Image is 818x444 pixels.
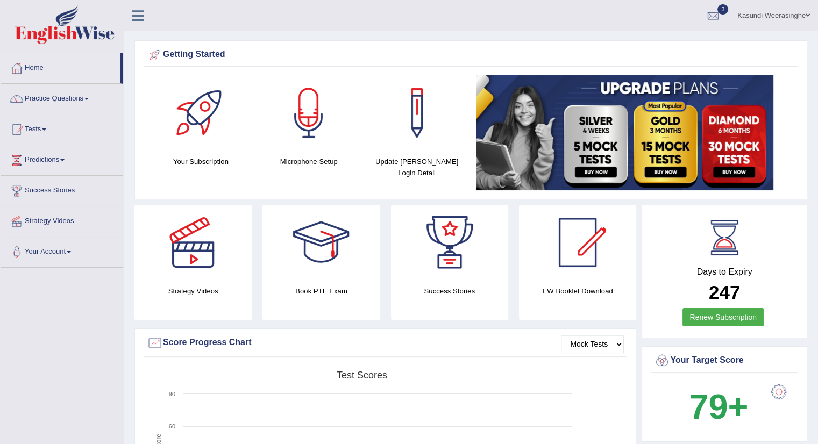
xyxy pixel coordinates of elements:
div: Score Progress Chart [147,335,624,351]
b: 79+ [689,387,748,426]
a: Strategy Videos [1,206,123,233]
h4: Success Stories [391,285,508,297]
a: Your Account [1,237,123,264]
h4: Book PTE Exam [262,285,380,297]
h4: Your Subscription [152,156,250,167]
a: Home [1,53,120,80]
h4: Days to Expiry [654,267,795,277]
text: 90 [169,391,175,397]
div: Getting Started [147,47,795,63]
h4: Microphone Setup [260,156,358,167]
a: Practice Questions [1,84,123,111]
b: 247 [709,282,740,303]
h4: Strategy Videos [134,285,252,297]
div: Your Target Score [654,353,795,369]
a: Predictions [1,145,123,172]
text: 60 [169,423,175,429]
h4: EW Booklet Download [519,285,636,297]
a: Success Stories [1,176,123,203]
a: Tests [1,114,123,141]
img: small5.jpg [476,75,773,190]
h4: Update [PERSON_NAME] Login Detail [368,156,466,178]
tspan: Test scores [337,370,387,381]
a: Renew Subscription [682,308,764,326]
span: 3 [717,4,728,15]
